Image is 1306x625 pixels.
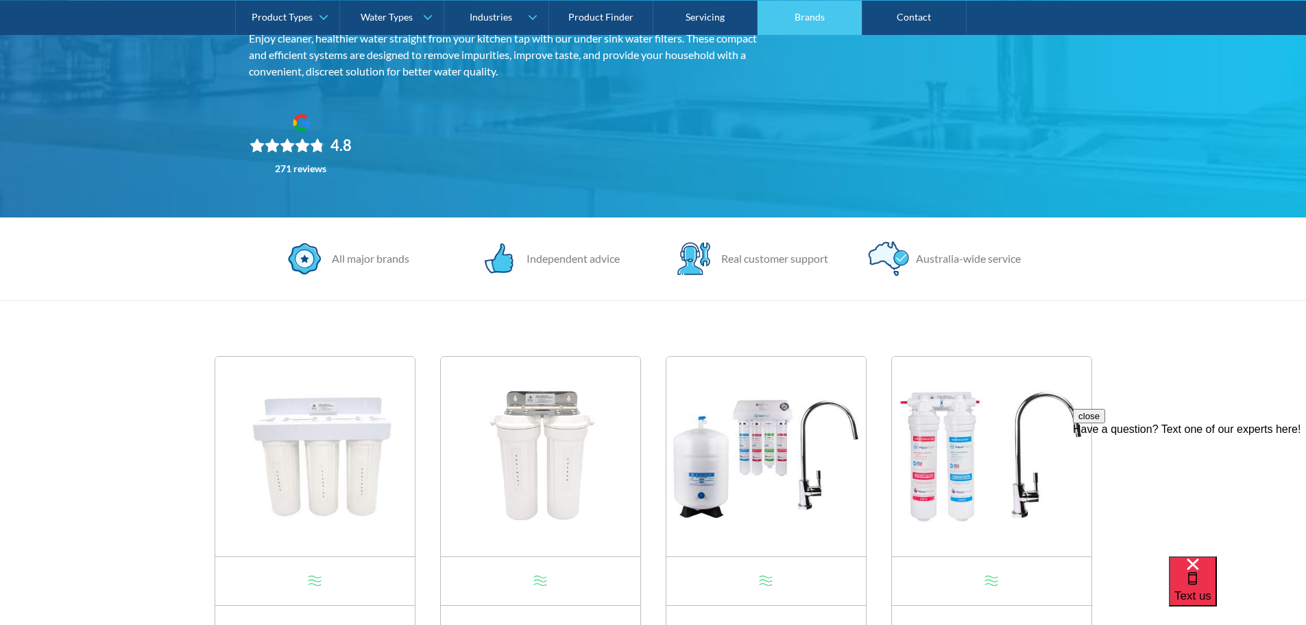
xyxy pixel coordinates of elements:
iframe: podium webchat widget prompt [1073,409,1306,574]
div: Real customer support [714,250,828,267]
div: 4.8 [330,136,352,155]
div: Water Types [361,11,413,23]
iframe: podium webchat widget bubble [1169,556,1306,625]
div: Product Types [252,11,313,23]
div: 271 reviews [275,163,326,174]
img: Aquakleen Triple Fluoride And Virus Plus Filter System [215,357,415,556]
div: Industries [470,11,512,23]
img: Aquakleen Q Series Reverse Osmosis Water Purification System [666,357,866,556]
div: Australia-wide service [909,250,1021,267]
img: Aquakleen Ezi Twist Twin Water Filter System [892,357,1091,556]
div: All major brands [325,250,409,267]
p: Enjoy cleaner, healthier water straight from your kitchen tap with our under sink water filters. ... [249,30,775,80]
img: Aquakleen Twin Virus Plus Filter System [441,357,640,556]
div: Independent advice [520,250,620,267]
div: Rating: 4.8 out of 5 [250,136,352,155]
